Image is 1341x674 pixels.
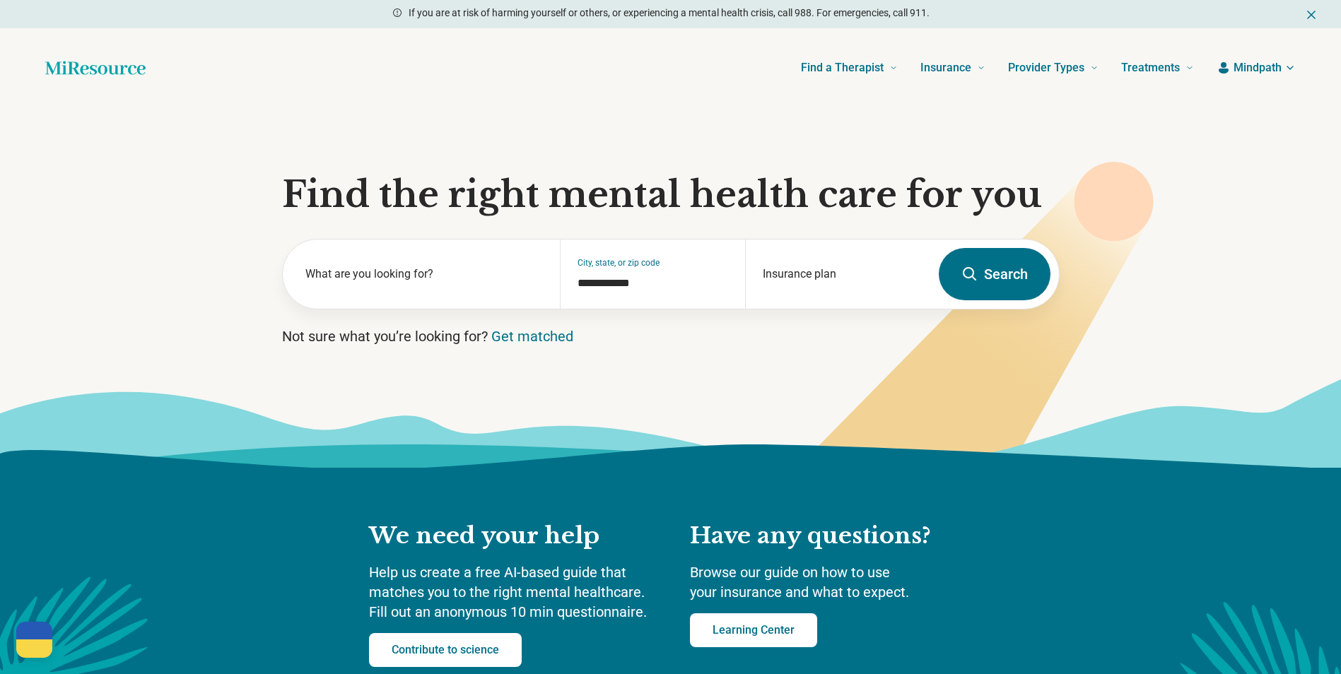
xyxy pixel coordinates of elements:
button: Dismiss [1304,6,1318,23]
h2: Have any questions? [690,521,973,551]
h1: Find the right mental health care for you [282,174,1060,216]
span: Insurance [920,58,971,78]
span: Provider Types [1008,58,1084,78]
a: Find a Therapist [801,40,898,96]
label: What are you looking for? [305,266,544,283]
a: Insurance [920,40,985,96]
a: Treatments [1121,40,1194,96]
a: Learning Center [690,613,817,647]
a: Home page [45,54,146,82]
h2: We need your help [369,521,662,551]
p: Not sure what you’re looking for? [282,326,1060,346]
a: Contribute to science [369,633,522,667]
button: Mindpath [1217,59,1296,76]
a: Provider Types [1008,40,1099,96]
span: Mindpath [1234,59,1282,76]
span: Find a Therapist [801,58,884,78]
a: Get matched [491,328,573,345]
p: Help us create a free AI-based guide that matches you to the right mental healthcare. Fill out an... [369,562,662,622]
p: Browse our guide on how to use your insurance and what to expect. [690,562,973,602]
p: If you are at risk of harming yourself or others, or experiencing a mental health crisis, call 98... [409,6,930,20]
button: Search [939,248,1050,300]
span: Treatments [1121,58,1180,78]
